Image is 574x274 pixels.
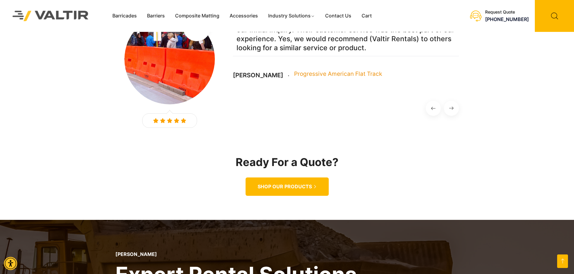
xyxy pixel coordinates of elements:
a: Contact Us [320,11,356,20]
a: Barriers [142,11,170,20]
a: Industry Solutions [263,11,320,20]
a: SHOP OUR PRODUCTS [246,177,329,196]
img: Valtir Rentals [5,3,97,29]
div: . [288,70,290,79]
p: Progressive American Flat Track [294,69,382,79]
p: [PERSON_NAME] [233,72,283,79]
div: Request Quote [485,10,529,15]
p: [PERSON_NAME] [115,251,357,257]
a: call (888) 496-3625 [485,16,529,22]
img: Bob Deislinger [124,14,215,104]
span: SHOP OUR PRODUCTS [258,183,312,190]
a: Accessories [224,11,263,20]
div: Accessibility Menu [4,257,17,270]
a: Composite Matting [170,11,224,20]
a: Cart [356,11,377,20]
button: Next Slide [444,101,459,116]
p: We chose Valtir Rentals because they had the best response to our initial inquiry. Their customer... [233,13,459,56]
button: Previous Slide [426,101,441,116]
a: Open this option [557,254,568,268]
h2: Ready For a Quote? [115,156,459,168]
a: Barricades [107,11,142,20]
